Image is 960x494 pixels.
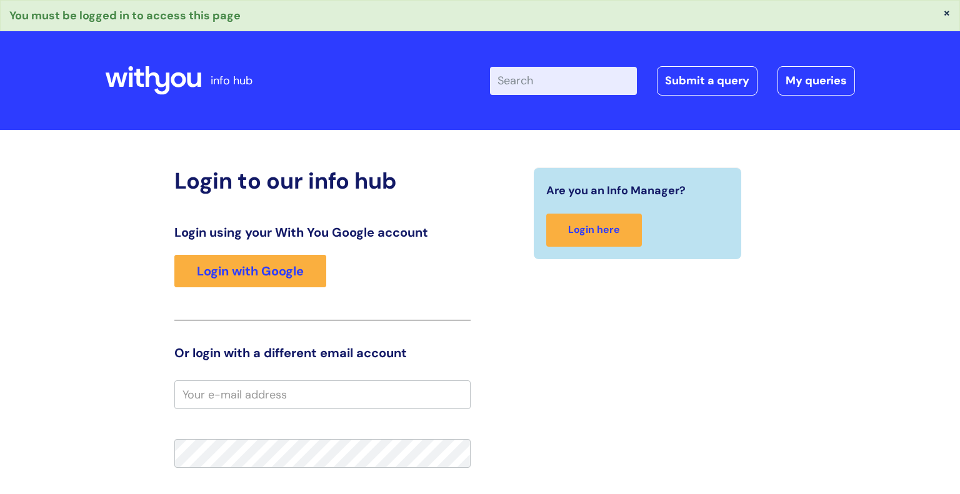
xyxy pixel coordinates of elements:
a: Login here [546,214,642,247]
h2: Login to our info hub [174,167,471,194]
h3: Or login with a different email account [174,345,471,360]
p: info hub [211,71,252,91]
h3: Login using your With You Google account [174,225,471,240]
input: Search [490,67,637,94]
a: Submit a query [657,66,757,95]
a: My queries [777,66,855,95]
button: × [943,7,951,18]
input: Your e-mail address [174,380,471,409]
span: Are you an Info Manager? [546,180,686,200]
a: Login with Google [174,255,326,287]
